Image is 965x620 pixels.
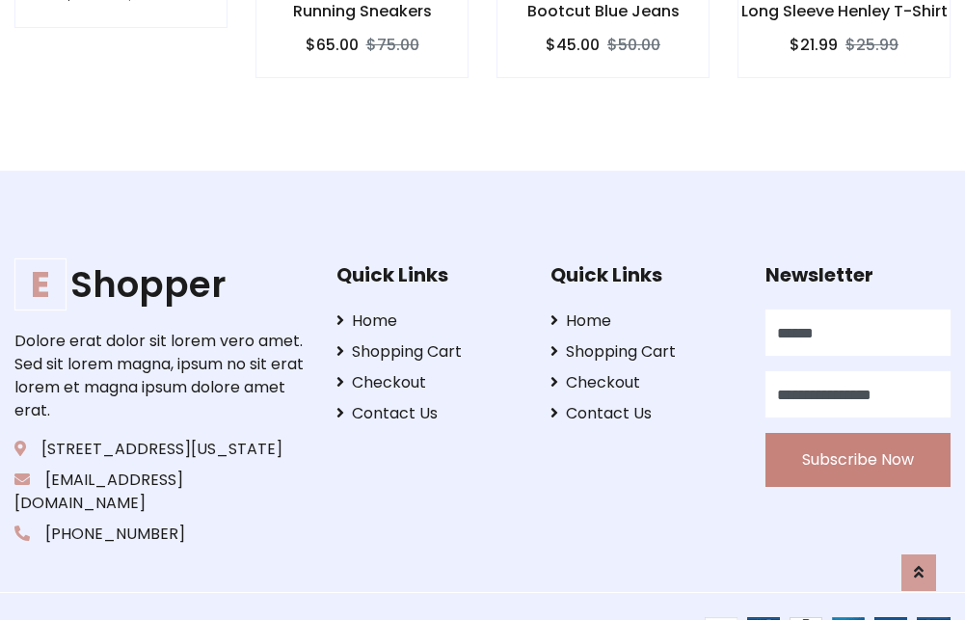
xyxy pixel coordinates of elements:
[550,263,736,286] h5: Quick Links
[738,2,950,20] h6: Long Sleeve Henley T-Shirt
[336,263,522,286] h5: Quick Links
[550,371,736,394] a: Checkout
[14,263,307,306] a: EShopper
[336,371,522,394] a: Checkout
[790,36,838,54] h6: $21.99
[14,330,307,422] p: Dolore erat dolor sit lorem vero amet. Sed sit lorem magna, ipsum no sit erat lorem et magna ipsu...
[14,469,307,515] p: [EMAIL_ADDRESS][DOMAIN_NAME]
[550,310,736,333] a: Home
[765,263,951,286] h5: Newsletter
[550,340,736,364] a: Shopping Cart
[14,258,67,310] span: E
[14,438,307,461] p: [STREET_ADDRESS][US_STATE]
[765,433,951,487] button: Subscribe Now
[497,2,709,20] h6: Bootcut Blue Jeans
[14,523,307,546] p: [PHONE_NUMBER]
[336,402,522,425] a: Contact Us
[306,36,359,54] h6: $65.00
[845,34,898,56] del: $25.99
[607,34,660,56] del: $50.00
[336,310,522,333] a: Home
[550,402,736,425] a: Contact Us
[256,2,468,20] h6: Running Sneakers
[14,263,307,306] h1: Shopper
[336,340,522,364] a: Shopping Cart
[366,34,419,56] del: $75.00
[546,36,600,54] h6: $45.00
